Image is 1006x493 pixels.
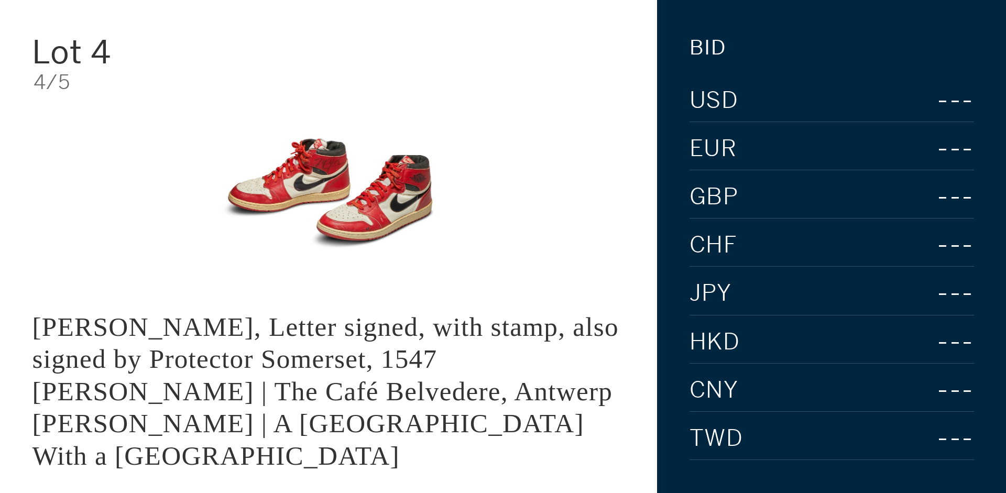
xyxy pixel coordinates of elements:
span: CNY [690,379,739,402]
div: --- [911,229,974,261]
span: USD [690,89,739,112]
span: EUR [690,137,737,160]
span: JPY [690,282,732,305]
div: Bid [690,38,726,58]
div: --- [871,277,974,309]
span: CHF [690,234,738,257]
img: King Edward VI, Letter signed, with stamp, also signed by Protector Somerset, 1547 LOUIS VAN ENGE... [201,108,456,278]
div: 4/5 [34,72,625,92]
div: --- [873,84,974,116]
div: --- [897,374,974,406]
div: --- [893,326,974,358]
span: GBP [690,185,739,209]
div: --- [884,422,974,454]
div: Lot 4 [32,36,229,68]
span: HKD [690,331,740,354]
div: --- [909,133,974,165]
span: TWD [690,427,743,450]
div: [PERSON_NAME], Letter signed, with stamp, also signed by Protector Somerset, 1547 [PERSON_NAME] |... [32,312,619,470]
div: --- [908,181,974,213]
